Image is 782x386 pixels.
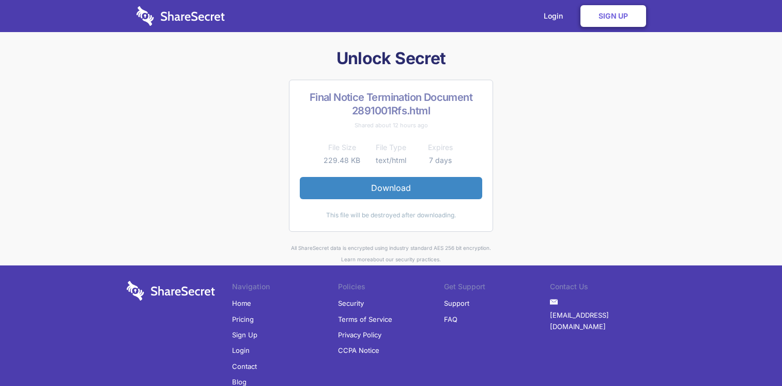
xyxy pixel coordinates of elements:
li: Contact Us [550,281,656,295]
a: Privacy Policy [338,327,381,343]
a: Sign Up [232,327,257,343]
th: File Size [317,141,366,154]
div: Shared about 12 hours ago [300,120,482,131]
a: Sign Up [580,5,646,27]
li: Policies [338,281,444,295]
a: Pricing [232,311,254,327]
a: Login [232,343,250,358]
div: All ShareSecret data is encrypted using industry standard AES 256 bit encryption. about our secur... [122,242,660,265]
a: Support [444,295,469,311]
td: 229.48 KB [317,154,366,167]
th: File Type [366,141,416,154]
h1: Unlock Secret [122,48,660,69]
th: Expires [416,141,465,154]
a: Security [338,295,364,311]
li: Navigation [232,281,338,295]
a: Learn more [341,256,370,262]
a: Download [300,177,482,199]
a: CCPA Notice [338,343,379,358]
a: Home [232,295,251,311]
div: This file will be destroyed after downloading. [300,210,482,221]
a: FAQ [444,311,457,327]
td: text/html [366,154,416,167]
a: Terms of Service [338,311,392,327]
img: logo-wordmark-white-trans-d4663122ce5f474addd5e946df7df03e33cb6a1c49d2221995e7729f52c070b2.svg [136,6,225,26]
a: [EMAIL_ADDRESS][DOMAIN_NAME] [550,307,656,335]
h2: Final Notice Termination Document 2891001Rfs.html [300,91,482,117]
td: 7 days [416,154,465,167]
img: logo-wordmark-white-trans-d4663122ce5f474addd5e946df7df03e33cb6a1c49d2221995e7729f52c070b2.svg [127,281,215,301]
a: Contact [232,359,257,374]
li: Get Support [444,281,550,295]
